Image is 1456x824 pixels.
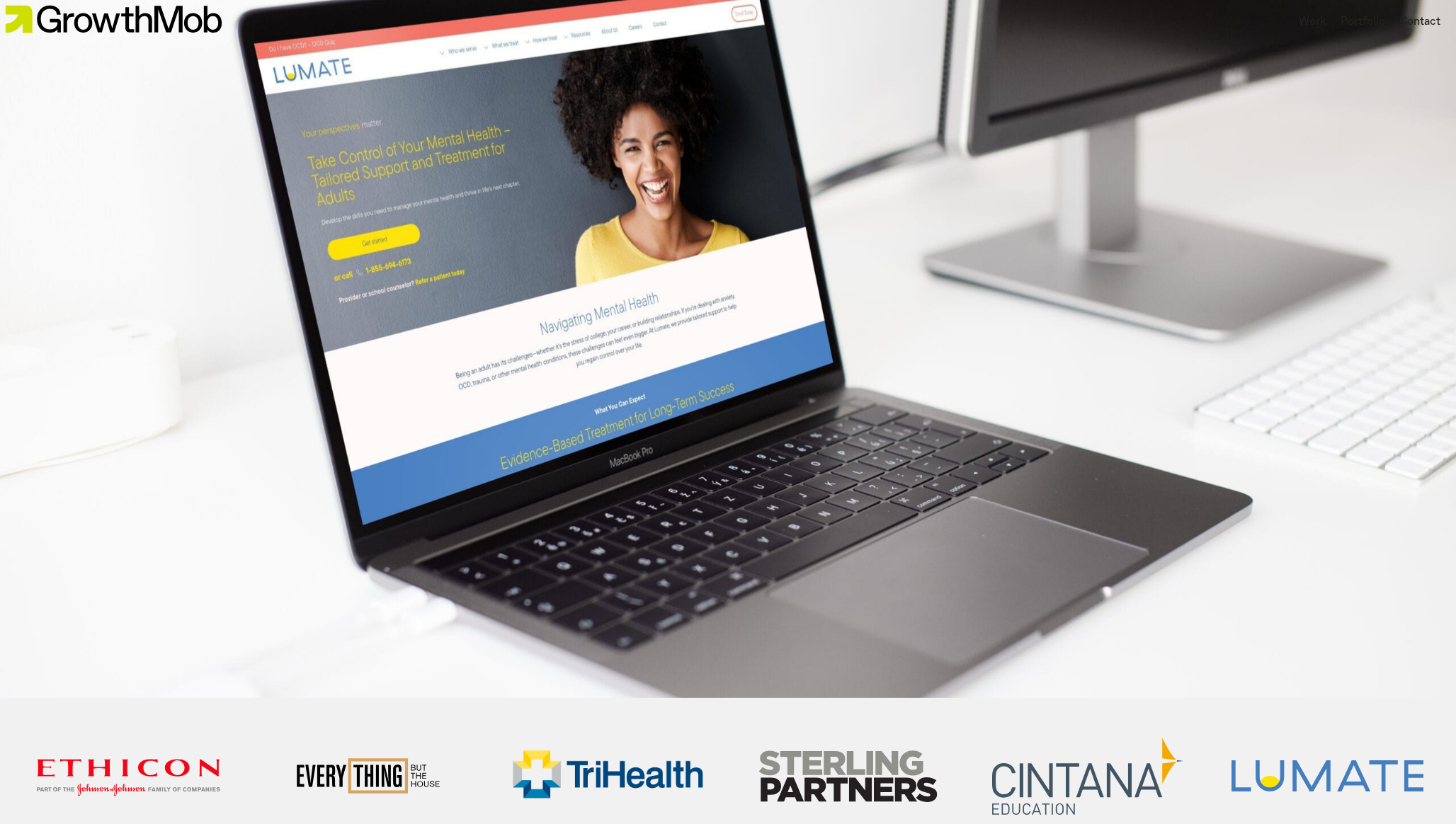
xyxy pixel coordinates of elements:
[297,758,440,794] img: Home 2
[33,754,224,798] img: Home 1
[16,737,241,820] a: ethicon-logo
[1399,13,1440,30] a: Contact
[1215,743,1440,813] a: Lumate-Logo-lt
[512,738,704,814] img: Home 3
[1232,760,1423,791] img: Home 6
[992,738,1184,816] img: Home 5
[1341,13,1385,30] a: Portfolio
[752,743,944,810] img: Home 4
[1292,10,1448,34] nav: Main nav
[1299,13,1326,30] a: Work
